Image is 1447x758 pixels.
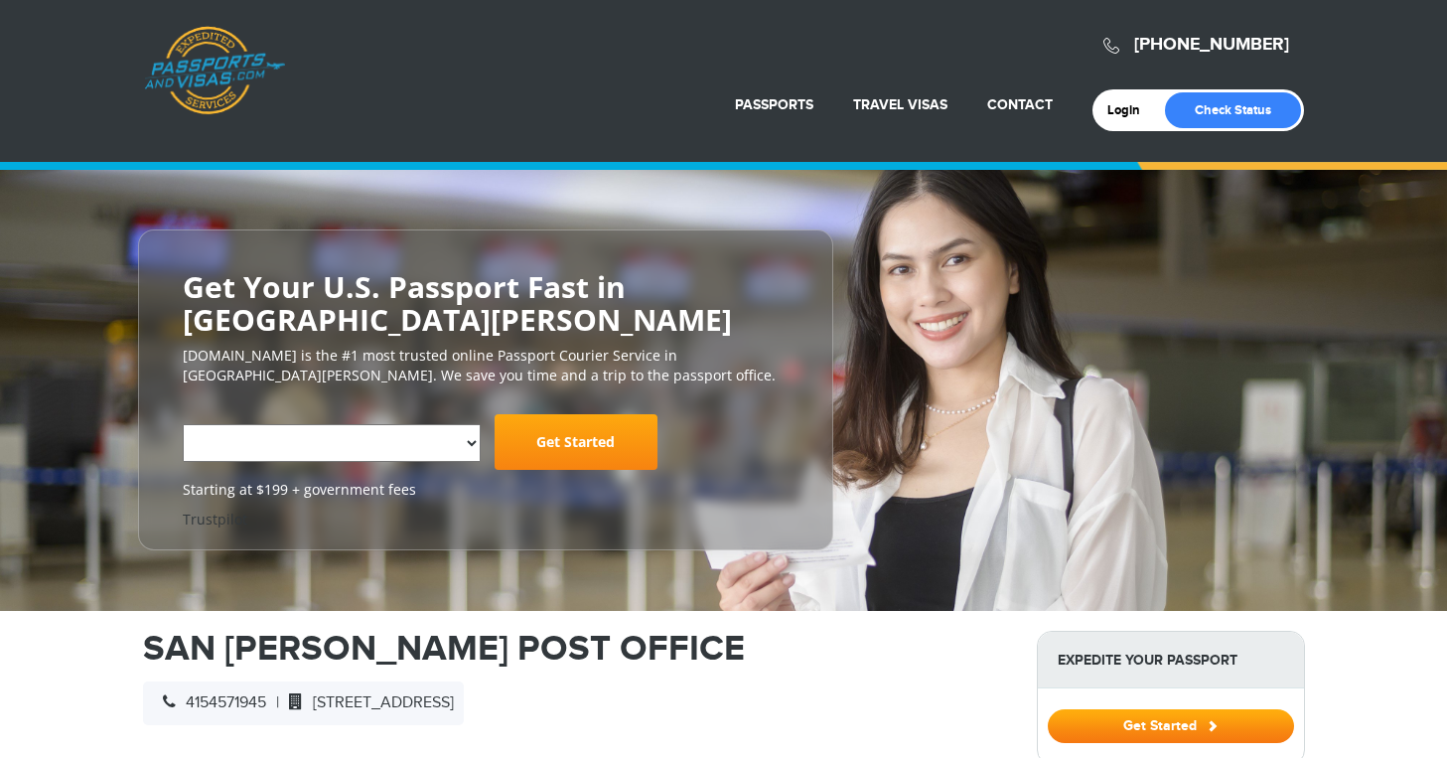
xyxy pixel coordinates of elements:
a: [PHONE_NUMBER] [1134,34,1289,56]
span: Starting at $199 + government fees [183,481,789,501]
a: Login [1107,102,1154,118]
strong: Expedite Your Passport [1038,632,1304,688]
p: [DOMAIN_NAME] is the #1 most trusted online Passport Courier Service in [GEOGRAPHIC_DATA][PERSON_... [183,346,789,385]
button: Get Started [1048,709,1294,743]
h1: SAN [PERSON_NAME] POST OFFICE [143,631,1007,667]
a: Check Status [1165,92,1301,128]
div: | [143,682,464,725]
span: [STREET_ADDRESS] [279,693,454,712]
a: Travel Visas [853,96,947,113]
a: Trustpilot [183,511,247,530]
a: Contact [987,96,1053,113]
a: Get Started [495,415,657,471]
h2: Get Your U.S. Passport Fast in [GEOGRAPHIC_DATA][PERSON_NAME] [183,270,789,336]
a: Get Started [1048,717,1294,733]
a: Passports [735,96,813,113]
span: 4154571945 [153,693,266,712]
a: Passports & [DOMAIN_NAME] [144,26,285,115]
